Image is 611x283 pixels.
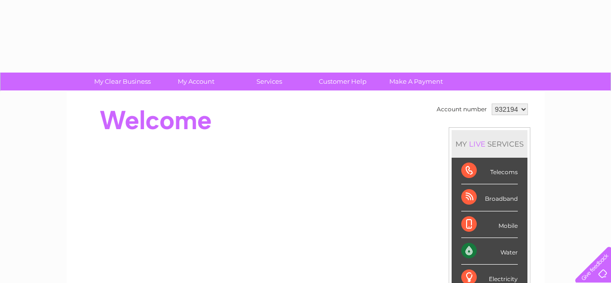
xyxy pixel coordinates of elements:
[452,130,527,158] div: MY SERVICES
[376,73,456,90] a: Make A Payment
[467,139,487,149] div: LIVE
[156,73,236,90] a: My Account
[229,73,309,90] a: Services
[461,158,518,184] div: Telecoms
[461,184,518,211] div: Broadband
[434,101,489,118] td: Account number
[83,73,162,90] a: My Clear Business
[461,211,518,238] div: Mobile
[303,73,383,90] a: Customer Help
[461,238,518,265] div: Water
